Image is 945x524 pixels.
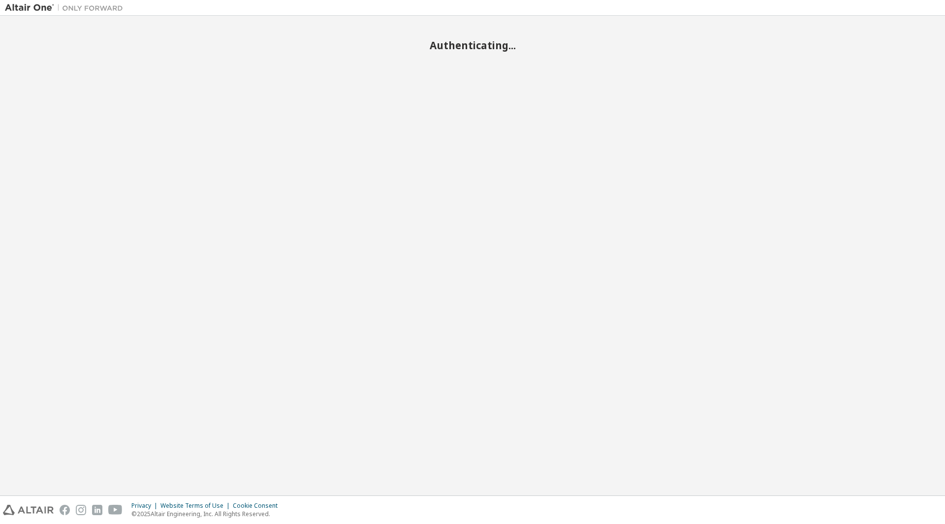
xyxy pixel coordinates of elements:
img: Altair One [5,3,128,13]
img: instagram.svg [76,505,86,515]
h2: Authenticating... [5,39,940,52]
img: youtube.svg [108,505,123,515]
p: © 2025 Altair Engineering, Inc. All Rights Reserved. [131,510,283,518]
img: facebook.svg [60,505,70,515]
img: altair_logo.svg [3,505,54,515]
div: Privacy [131,502,160,510]
div: Cookie Consent [233,502,283,510]
img: linkedin.svg [92,505,102,515]
div: Website Terms of Use [160,502,233,510]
